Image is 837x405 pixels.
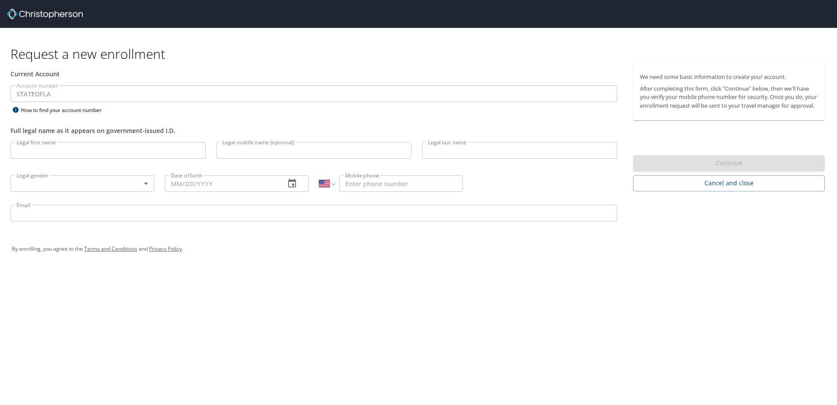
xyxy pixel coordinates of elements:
[10,45,832,62] h1: Request a new enrollment
[7,9,83,19] img: cbt logo
[10,105,119,116] div: How to find your account number
[633,175,825,191] button: Cancel and close
[165,175,278,192] input: MM/DD/YYYY
[10,69,617,78] div: Current Account
[10,175,154,192] div: ​
[84,245,137,252] a: Terms and Conditions
[149,245,182,252] a: Privacy Policy
[640,85,818,110] p: After completing this form, click "Continue" below, then we'll have you verify your mobile phone ...
[640,178,818,189] span: Cancel and close
[339,175,463,192] input: Enter phone number
[12,238,825,260] div: By enrolling, you agree to the and .
[640,73,818,81] p: We need some basic information to create your account.
[10,126,617,135] div: Full legal name as it appears on government-issued I.D.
